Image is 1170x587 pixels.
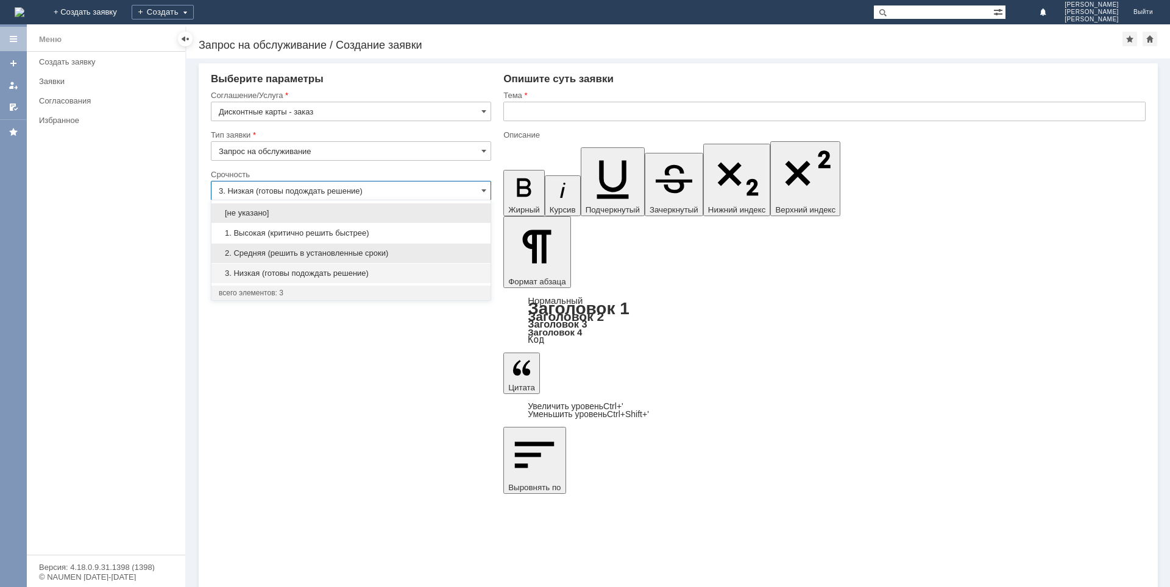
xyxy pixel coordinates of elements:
div: Заявки [39,77,178,86]
span: Ctrl+' [603,401,623,411]
div: Меню [39,32,62,47]
div: всего элементов: 3 [219,288,483,298]
a: Согласования [34,91,183,110]
a: Мои согласования [4,97,23,117]
img: logo [15,7,24,17]
button: Цитата [503,353,540,394]
a: Мои заявки [4,76,23,95]
span: Формат абзаца [508,277,565,286]
div: Согласования [39,96,178,105]
a: Заявки [34,72,183,91]
span: Зачеркнутый [650,205,698,214]
button: Нижний индекс [703,144,771,216]
span: Подчеркнутый [586,205,640,214]
div: Тип заявки [211,131,489,139]
button: Курсив [545,175,581,216]
a: Заголовок 2 [528,309,604,323]
a: Заголовок 4 [528,327,582,337]
div: Цитата [503,402,1146,418]
div: Соглашение/Услуга [211,91,489,99]
a: Заголовок 1 [528,299,629,318]
button: Выровнять по [503,427,565,494]
a: Код [528,334,544,345]
span: Верхний индекс [775,205,835,214]
a: Increase [528,401,623,411]
a: Decrease [528,409,649,419]
div: © NAUMEN [DATE]-[DATE] [39,573,173,581]
span: 1. Высокая (критично решить быстрее) [219,228,483,238]
span: [PERSON_NAME] [1065,16,1119,23]
div: Избранное [39,116,165,125]
button: Жирный [503,170,545,216]
div: Версия: 4.18.0.9.31.1398 (1398) [39,563,173,571]
span: Опишите суть заявки [503,73,614,85]
span: 2. Средняя (решить в установленные сроки) [219,248,483,258]
div: Добавить в избранное [1122,32,1137,46]
div: Тема [503,91,1143,99]
div: Скрыть меню [178,32,193,46]
span: [не указано] [219,208,483,218]
span: Жирный [508,205,540,214]
a: Нормальный [528,295,583,306]
span: Нижний индекс [708,205,766,214]
button: Подчеркнутый [581,147,645,216]
a: Перейти на домашнюю страницу [15,7,24,17]
div: Формат абзаца [503,297,1146,344]
span: Курсив [550,205,576,214]
span: Расширенный поиск [993,5,1005,17]
span: Выберите параметры [211,73,324,85]
button: Зачеркнутый [645,153,703,216]
span: [PERSON_NAME] [1065,9,1119,16]
div: Создать [132,5,194,19]
div: Описание [503,131,1143,139]
span: Выровнять по [508,483,561,492]
a: Заголовок 3 [528,318,587,329]
a: Создать заявку [34,52,183,71]
div: Создать заявку [39,57,178,66]
button: Формат абзаца [503,216,570,288]
span: [PERSON_NAME] [1065,1,1119,9]
span: 3. Низкая (готовы подождать решение) [219,269,483,278]
a: Создать заявку [4,54,23,73]
div: Сделать домашней страницей [1143,32,1157,46]
div: Срочность [211,170,489,178]
span: Цитата [508,383,535,392]
button: Верхний индекс [770,141,840,216]
div: Запрос на обслуживание / Создание заявки [199,39,1122,51]
span: Ctrl+Shift+' [607,409,649,419]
